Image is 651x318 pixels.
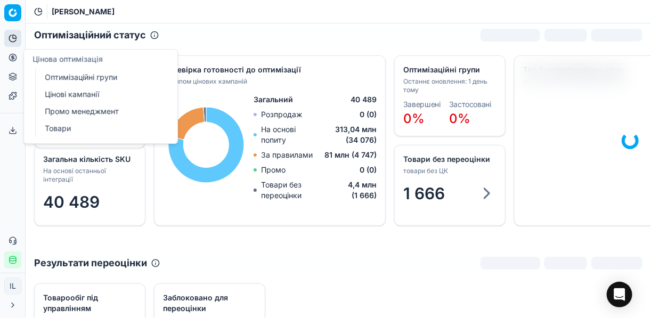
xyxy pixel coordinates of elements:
[449,111,470,126] span: 0%
[403,154,494,165] div: Товари без переоцінки
[34,256,147,271] h2: Результати переоцінки
[360,109,377,120] span: 0 (0)
[324,150,377,160] span: 81 млн (4 747)
[5,278,21,294] span: IL
[313,124,377,145] span: 313,04 млн (34 076)
[32,54,103,63] span: Цінова оптимізація
[34,28,146,43] h2: Оптимізаційний статус
[43,292,134,314] div: Товарообіг під управлінням
[351,94,377,105] span: 40 489
[449,101,491,108] dt: Застосовані
[40,70,165,85] a: Оптимізаційні групи
[607,282,632,307] div: Open Intercom Messenger
[40,104,165,119] a: Промо менеджмент
[403,167,494,175] div: товари без ЦК
[163,77,375,86] div: За типом цінових кампаній
[40,87,165,102] a: Цінові кампанії
[43,154,134,165] div: Загальна кількість SKU
[52,6,115,17] span: [PERSON_NAME]
[40,121,165,136] a: Товари
[403,184,445,203] span: 1 666
[403,111,425,126] span: 0%
[403,64,494,75] div: Оптимізаційні групи
[261,124,313,145] p: На основі попиту
[254,94,293,105] span: Загальний
[43,192,100,211] span: 40 489
[4,278,21,295] button: IL
[261,109,302,120] p: Розпродаж
[163,292,254,314] div: Заблоковано для переоцінки
[52,6,115,17] nav: breadcrumb
[403,101,441,108] dt: Завершені
[163,64,375,75] div: Перевірка готовності до оптимізації
[360,165,377,175] span: 0 (0)
[403,77,494,94] div: Останнє оновлення: 1 день тому
[261,150,313,160] p: За правилами
[330,180,377,201] span: 4,4 млн (1 666)
[261,180,330,201] p: Товари без переоцінки
[43,167,134,184] div: На основі останньої інтеграції
[261,165,286,175] p: Промо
